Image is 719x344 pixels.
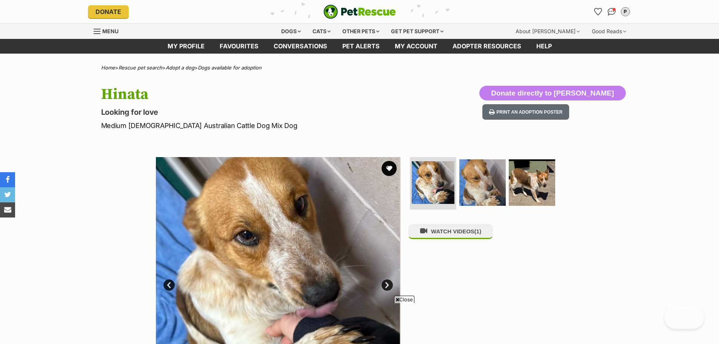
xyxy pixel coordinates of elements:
[408,224,493,239] button: WATCH VIDEOS(1)
[101,107,420,117] p: Looking for love
[119,65,162,71] a: Rescue pet search
[102,28,119,34] span: Menu
[323,5,396,19] img: logo-e224e6f780fb5917bec1dbf3a21bbac754714ae5b6737aabdf751b685950b380.svg
[276,24,306,39] div: Dogs
[166,65,194,71] a: Adopt a dog
[608,8,616,15] img: chat-41dd97257d64d25036548639549fe6c8038ab92f7586957e7f3b1b290dea8141.svg
[382,279,393,291] a: Next
[587,24,631,39] div: Good Reads
[606,6,618,18] a: Conversations
[387,39,445,54] a: My account
[592,6,631,18] ul: Account quick links
[619,6,631,18] button: My account
[163,279,175,291] a: Prev
[459,159,506,206] img: Photo of Hinata
[474,228,481,234] span: (1)
[482,104,569,120] button: Print an adoption poster
[82,65,637,71] div: > > >
[509,159,555,206] img: Photo of Hinata
[510,24,585,39] div: About [PERSON_NAME]
[412,161,454,204] img: Photo of Hinata
[88,5,129,18] a: Donate
[664,306,704,329] iframe: Help Scout Beacon - Open
[101,65,115,71] a: Home
[160,39,212,54] a: My profile
[307,24,336,39] div: Cats
[323,5,396,19] a: PetRescue
[212,39,266,54] a: Favourites
[94,24,124,37] a: Menu
[198,65,262,71] a: Dogs available for adoption
[337,24,385,39] div: Other pets
[394,296,414,303] span: Close
[222,306,497,340] iframe: Advertisement
[266,39,335,54] a: conversations
[479,86,625,101] button: Donate directly to [PERSON_NAME]
[529,39,559,54] a: Help
[592,6,604,18] a: Favourites
[101,120,420,131] p: Medium [DEMOGRAPHIC_DATA] Australian Cattle Dog Mix Dog
[386,24,449,39] div: Get pet support
[335,39,387,54] a: Pet alerts
[101,86,420,103] h1: Hinata
[382,161,397,176] button: favourite
[622,8,629,15] div: P
[445,39,529,54] a: Adopter resources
